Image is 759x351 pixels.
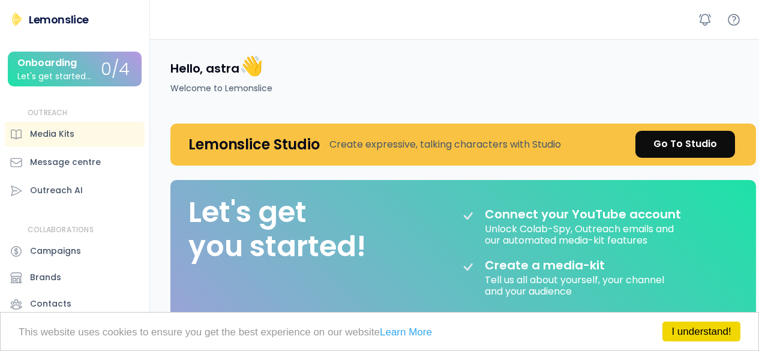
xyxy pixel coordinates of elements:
[10,12,24,26] img: Lemonslice
[170,82,272,95] div: Welcome to Lemonslice
[662,322,740,341] a: I understand!
[188,195,366,264] div: Let's get you started!
[28,108,68,118] div: OUTREACH
[635,131,735,158] a: Go To Studio
[485,258,635,272] div: Create a media-kit
[28,225,94,235] div: COLLABORATIONS
[30,128,74,140] div: Media Kits
[30,156,101,169] div: Message centre
[485,221,676,246] div: Unlock Colab-Spy, Outreach emails and our automated media-kit features
[485,309,686,323] div: Import your partners & contacts
[17,58,77,68] div: Onboarding
[188,135,320,154] h4: Lemonslice Studio
[30,298,71,310] div: Contacts
[19,327,740,337] p: This website uses cookies to ensure you get the best experience on our website
[485,207,681,221] div: Connect your YouTube account
[380,326,432,338] a: Learn More
[170,53,263,79] h4: Hello, astra
[30,271,61,284] div: Brands
[17,72,91,81] div: Let's get started...
[30,184,83,197] div: Outreach AI
[653,137,717,151] div: Go To Studio
[29,12,89,27] div: Lemonslice
[485,272,667,297] div: Tell us all about yourself, your channel and your audience
[239,52,263,79] font: 👋
[30,245,81,257] div: Campaigns
[101,61,130,79] div: 0/4
[329,137,561,152] div: Create expressive, talking characters with Studio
